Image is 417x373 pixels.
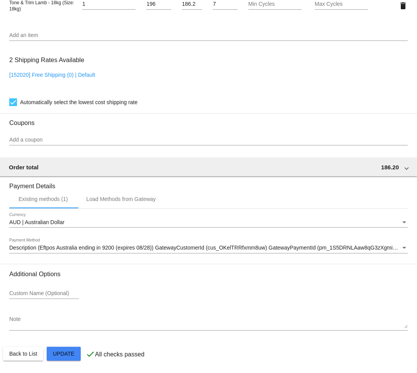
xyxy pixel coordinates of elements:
[9,351,37,357] span: Back to List
[9,270,408,278] h3: Additional Options
[86,196,156,202] div: Load Methods from Gateway
[9,219,408,226] mat-select: Currency
[19,196,68,202] div: Existing methods (1)
[9,137,408,143] input: Add a coupon
[146,1,171,7] input: Price
[9,245,408,251] mat-select: Payment Method
[95,351,144,358] p: All checks passed
[3,347,43,361] button: Back to List
[20,98,137,107] span: Automatically select the lowest cost shipping rate
[9,164,39,170] span: Order total
[47,347,81,361] button: Update
[9,52,84,68] h3: 2 Shipping Rates Available
[398,1,408,10] mat-icon: delete
[315,1,368,7] input: Max Cycles
[9,113,408,127] h3: Coupons
[53,351,75,357] span: Update
[86,349,95,359] mat-icon: check
[182,1,202,7] input: Sale Price
[9,177,408,190] h3: Payment Details
[248,1,302,7] input: Min Cycles
[9,32,408,39] input: Add an item
[82,1,136,7] input: Quantity (In Stock: 571)
[9,219,64,225] span: AUD | Australian Dollar
[213,1,237,7] input: Cycles
[381,164,399,170] span: 186.20
[9,245,412,251] span: Description (Eftpos Australia ending in 9200 (expires 08/28)) GatewayCustomerId (cus_OKelTRRfxmm8...
[9,290,79,297] input: Custom Name (Optional)
[9,72,95,78] a: [152020] Free Shipping (0) | Default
